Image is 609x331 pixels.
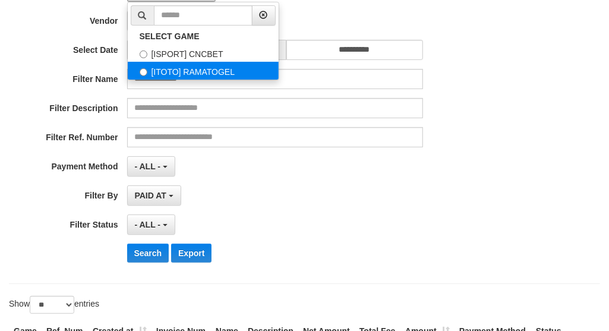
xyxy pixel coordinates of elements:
button: Search [127,244,169,263]
b: SELECT GAME [140,31,200,41]
input: [ITOTO] RAMATOGEL [140,68,147,76]
button: PAID AT [127,185,181,206]
span: - ALL - [135,162,161,171]
input: [ISPORT] CNCBET [140,51,147,58]
button: - ALL - [127,215,175,235]
label: [ITOTO] RAMATOGEL [128,62,279,80]
a: SELECT GAME [128,29,279,44]
label: [ISPORT] CNCBET [128,44,279,62]
select: Showentries [30,296,74,314]
label: Show entries [9,296,99,314]
button: - ALL - [127,156,175,176]
button: Export [171,244,212,263]
span: PAID AT [135,191,166,200]
span: - ALL - [135,220,161,229]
